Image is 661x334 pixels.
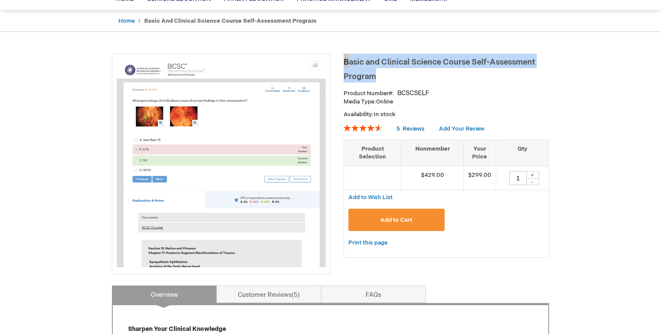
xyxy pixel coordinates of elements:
[144,17,317,24] strong: Basic and Clinical Science Course Self-Assessment Program
[401,140,464,166] th: Nonmember
[463,140,496,166] th: Your Price
[403,125,424,132] span: Reviews
[439,125,484,132] a: Add Your Review
[374,111,395,118] span: In stock
[344,124,382,131] div: 92%
[397,125,426,132] a: 5 Reviews
[397,89,429,98] div: BCSCSELF
[344,58,535,81] span: Basic and Clinical Science Course Self-Assessment Program
[348,193,393,201] a: Add to Wish List
[509,171,527,185] input: Qty
[380,217,412,224] span: Add to Cart
[344,98,376,105] strong: Media Type:
[496,140,549,166] th: Qty
[118,17,135,24] a: Home
[128,325,226,333] strong: Sharpen Your Clinical Knowledge
[117,59,326,267] img: Basic and Clinical Science Course Self-Assessment Program
[321,286,426,303] a: FAQs
[348,238,387,248] a: Print this page
[348,209,445,231] button: Add to Cart
[344,140,401,166] th: Product Selection
[292,291,300,299] span: 5
[397,125,400,132] span: 5
[526,178,539,185] div: -
[344,90,394,97] strong: Product Number
[344,98,549,106] p: Online
[526,171,539,179] div: +
[401,166,464,190] td: $429.00
[344,110,549,119] p: Availability:
[216,286,321,303] a: Customer Reviews5
[463,166,496,190] td: $299.00
[112,286,217,303] a: Overview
